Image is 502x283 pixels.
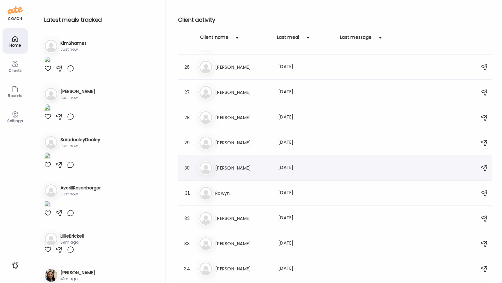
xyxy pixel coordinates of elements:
h3: [PERSON_NAME] [215,63,271,71]
h3: [PERSON_NAME] [61,269,95,276]
img: bg-avatar-default.svg [199,237,212,250]
h3: AverillRosenberger [61,185,101,191]
h3: LillieBrickell [61,233,84,240]
div: [DATE] [278,114,334,121]
img: images%2F3tGSY3dx8GUoKIuQhikLuRCPSN33%2FTambWoqBetIkjO1QwttO%2FSm1W14vTM6oFz5KagsAL_1080 [44,104,50,113]
h3: Rowyn [215,189,271,197]
div: [DATE] [278,139,334,147]
div: Client name [200,34,228,44]
div: [DATE] [278,265,334,273]
img: bg-avatar-default.svg [45,136,57,149]
div: 33. [184,240,191,247]
img: bg-avatar-default.svg [199,187,212,199]
h2: Latest meals tracked [44,15,155,25]
div: [DATE] [278,164,334,172]
h3: [PERSON_NAME] [215,89,271,96]
div: 29. [184,139,191,147]
div: [DATE] [278,63,334,71]
img: bg-avatar-default.svg [45,40,57,52]
div: 28. [184,114,191,121]
div: [DATE] [278,215,334,222]
div: Last message [340,34,372,44]
h3: [PERSON_NAME] [215,114,271,121]
div: Just now [61,47,87,52]
div: Just now [61,143,100,149]
img: bg-avatar-default.svg [45,88,57,101]
div: coach [8,16,22,21]
h3: [PERSON_NAME] [215,240,271,247]
img: bg-avatar-default.svg [199,136,212,149]
img: bg-avatar-default.svg [45,233,57,245]
h2: Client activity [178,15,492,25]
div: Clients [4,68,26,72]
h3: [PERSON_NAME] [215,265,271,273]
h3: [PERSON_NAME] [215,215,271,222]
div: [DATE] [278,89,334,96]
h3: KimShames [61,40,87,47]
img: images%2FtVvR8qw0WGQXzhI19RVnSNdNYhJ3%2Fs51S9IDfEHqKutvhx1Nj%2FcdWj78ZkA2fVpxfng9H7_1080 [44,56,50,65]
div: 30. [184,164,191,172]
div: Last meal [277,34,299,44]
div: 32. [184,215,191,222]
div: 26. [184,63,191,71]
img: bg-avatar-default.svg [199,86,212,99]
div: Just now [61,191,101,197]
img: images%2FAecNj4EkSmYIDEbH7mcU6unuQaQ2%2FGdgGBW1V7CPYcX6GD8FG%2FewAAM9TzdZzovGTDONMR_1080 [44,153,50,161]
h3: SaradooleyDooley [61,136,100,143]
div: 27. [184,89,191,96]
div: 31. [184,189,191,197]
img: ate [8,5,23,15]
div: 34. [184,265,191,273]
h3: [PERSON_NAME] [215,139,271,147]
img: bg-avatar-default.svg [199,61,212,73]
img: bg-avatar-default.svg [199,263,212,275]
img: bg-avatar-default.svg [199,162,212,174]
h3: [PERSON_NAME] [61,88,95,95]
img: bg-avatar-default.svg [199,111,212,124]
img: images%2FDlCF3wxT2yddTnnxpsSUtJ87eUZ2%2FJu1N51jJMN8PXerSu1pc%2Feol9fxQtfBh9G8edbQOd_1080 [44,201,50,209]
h3: [PERSON_NAME] [215,164,271,172]
div: 41m ago [61,276,95,282]
div: 39m ago [61,240,84,245]
div: Reports [4,94,26,98]
div: Settings [4,119,26,123]
img: bg-avatar-default.svg [45,184,57,197]
img: bg-avatar-default.svg [199,212,212,225]
div: Just now [61,95,95,101]
img: avatars%2FsCoOxfe5LKSztrh2iwVaRnI5kXA3 [45,269,57,282]
div: Home [4,43,26,47]
div: [DATE] [278,240,334,247]
div: [DATE] [278,189,334,197]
